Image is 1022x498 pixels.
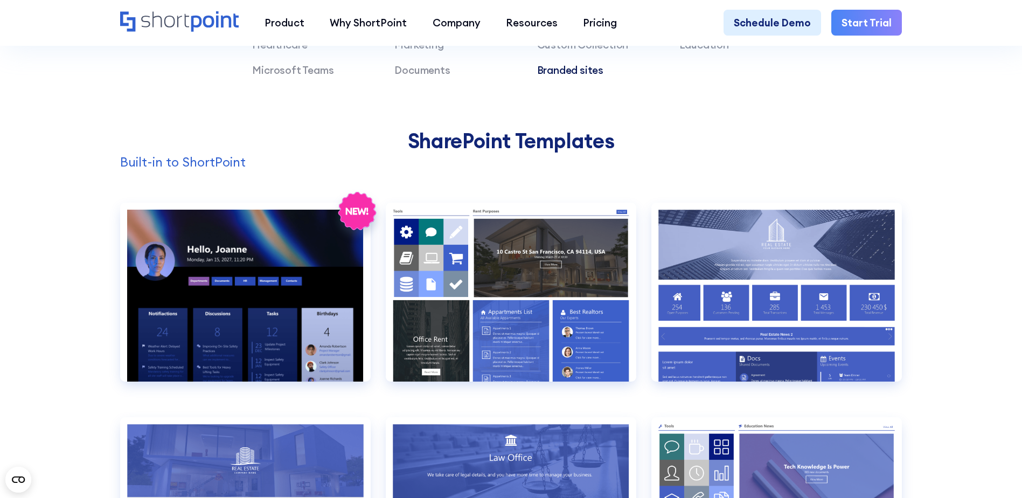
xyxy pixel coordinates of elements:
[120,11,239,33] a: Home
[724,10,821,35] a: Schedule Demo
[968,446,1022,498] iframe: Chat Widget
[831,10,902,35] a: Start Trial
[120,203,371,402] a: Communication
[537,64,604,77] a: Branded sites
[120,153,902,172] p: Built-in to ShortPoint
[506,15,558,30] div: Resources
[433,15,481,30] div: Company
[5,467,31,493] button: Open CMP widget
[493,10,570,35] a: Resources
[252,10,317,35] a: Product
[420,10,493,35] a: Company
[386,203,636,402] a: Documents 1
[394,64,450,77] a: Documents
[317,10,420,35] a: Why ShortPoint
[571,10,630,35] a: Pricing
[120,129,902,153] h2: SharePoint Templates
[330,15,407,30] div: Why ShortPoint
[252,64,333,77] a: Microsoft Teams
[651,203,902,402] a: Documents 2
[583,15,617,30] div: Pricing
[265,15,304,30] div: Product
